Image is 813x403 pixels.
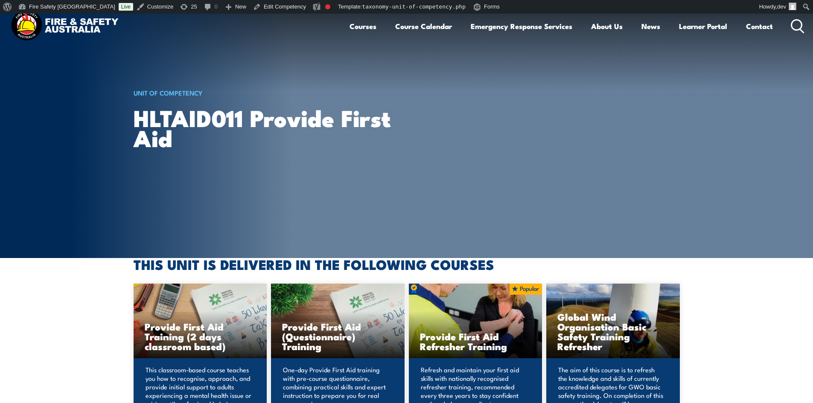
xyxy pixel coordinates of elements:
[395,15,452,38] a: Course Calendar
[420,331,531,351] h3: Provide First Aid Refresher Training
[119,3,133,11] a: Live
[145,322,256,351] h3: Provide First Aid Training (2 days classroom based)
[679,15,727,38] a: Learner Portal
[557,312,669,351] h3: Global Wind Organisation Basic Safety Training Refresher
[325,4,330,9] div: Focus keyphrase not set
[641,15,660,38] a: News
[591,15,623,38] a: About Us
[350,15,376,38] a: Courses
[282,322,393,351] h3: Provide First Aid (Questionnaire) Training
[362,3,466,10] span: taxonomy-unit-of-competency.php
[134,107,432,147] h1: HLTAID011 Provide first aid
[471,15,572,38] a: Emergency Response Services
[746,15,773,38] a: Contact
[777,3,786,10] span: dev
[134,87,432,98] h6: UNIT OF COMPETENCY
[134,258,680,270] h2: THIS UNIT IS DELIVERED IN THE FOLLOWING COURSES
